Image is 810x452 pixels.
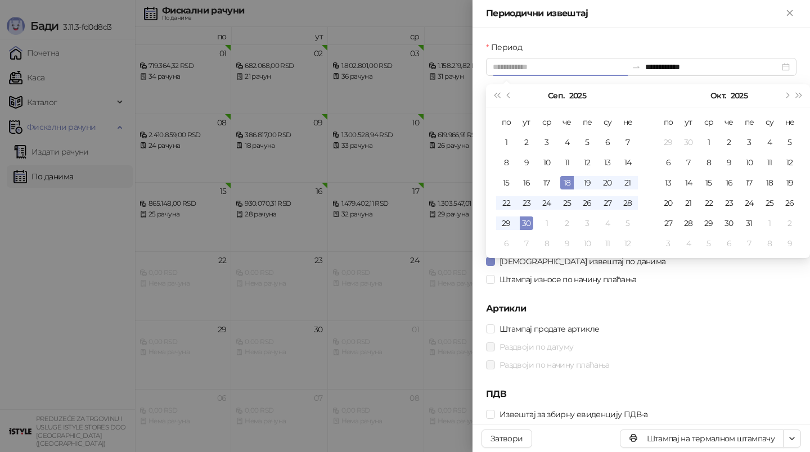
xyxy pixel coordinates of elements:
td: 2025-09-09 [516,152,537,173]
div: 23 [722,196,736,210]
div: 1 [702,135,715,149]
h5: ПДВ [486,387,796,401]
div: 29 [661,135,675,149]
div: 8 [702,156,715,169]
td: 2025-11-01 [759,213,780,233]
td: 2025-10-06 [496,233,516,254]
td: 2025-10-13 [658,173,678,193]
div: 19 [580,176,594,189]
div: 11 [601,237,614,250]
td: 2025-10-19 [780,173,800,193]
th: пе [739,112,759,132]
td: 2025-10-11 [759,152,780,173]
td: 2025-09-30 [678,132,699,152]
h5: Артикли [486,302,796,315]
div: 12 [580,156,594,169]
span: [DEMOGRAPHIC_DATA] извештај по данима [495,255,670,268]
td: 2025-10-03 [739,132,759,152]
div: 12 [621,237,634,250]
td: 2025-10-07 [678,152,699,173]
div: 14 [621,156,634,169]
button: Изабери годину [569,84,586,107]
div: 31 [742,216,756,230]
div: 9 [560,237,574,250]
div: 10 [742,156,756,169]
td: 2025-09-30 [516,213,537,233]
div: 24 [540,196,553,210]
td: 2025-10-02 [719,132,739,152]
div: 17 [540,176,553,189]
span: Штампај износе по начину плаћања [495,273,641,286]
td: 2025-09-01 [496,132,516,152]
td: 2025-09-16 [516,173,537,193]
th: су [597,112,618,132]
td: 2025-09-03 [537,132,557,152]
td: 2025-09-25 [557,193,577,213]
span: Штампај продате артикле [495,323,604,335]
div: 9 [520,156,533,169]
th: че [557,112,577,132]
td: 2025-09-04 [557,132,577,152]
div: 5 [702,237,715,250]
td: 2025-09-11 [557,152,577,173]
div: 6 [499,237,513,250]
div: 17 [742,176,756,189]
td: 2025-09-20 [597,173,618,193]
div: 11 [763,156,776,169]
div: 29 [499,216,513,230]
td: 2025-10-09 [557,233,577,254]
th: су [759,112,780,132]
div: 2 [560,216,574,230]
td: 2025-11-07 [739,233,759,254]
td: 2025-10-10 [577,233,597,254]
td: 2025-10-05 [780,132,800,152]
td: 2025-09-14 [618,152,638,173]
div: 15 [499,176,513,189]
td: 2025-11-03 [658,233,678,254]
div: 4 [682,237,695,250]
td: 2025-09-10 [537,152,557,173]
div: 8 [763,237,776,250]
div: 12 [783,156,796,169]
div: 21 [621,176,634,189]
td: 2025-09-15 [496,173,516,193]
td: 2025-10-21 [678,193,699,213]
td: 2025-11-08 [759,233,780,254]
th: ср [699,112,719,132]
th: ут [516,112,537,132]
td: 2025-10-03 [577,213,597,233]
div: 20 [601,176,614,189]
td: 2025-10-20 [658,193,678,213]
div: 14 [682,176,695,189]
td: 2025-10-30 [719,213,739,233]
td: 2025-09-07 [618,132,638,152]
button: Изабери годину [731,84,748,107]
div: 1 [763,216,776,230]
th: пе [577,112,597,132]
td: 2025-10-02 [557,213,577,233]
td: 2025-11-09 [780,233,800,254]
div: 30 [682,135,695,149]
div: Периодични извештај [486,7,783,20]
button: Изабери месец [548,84,564,107]
td: 2025-11-05 [699,233,719,254]
td: 2025-09-13 [597,152,618,173]
div: 4 [763,135,776,149]
div: 1 [499,135,513,149]
label: Период [486,41,529,53]
div: 22 [499,196,513,210]
div: 18 [763,176,776,189]
td: 2025-10-01 [537,213,557,233]
div: 18 [560,176,574,189]
div: 10 [580,237,594,250]
div: 28 [621,196,634,210]
div: 10 [540,156,553,169]
td: 2025-09-26 [577,193,597,213]
td: 2025-10-08 [699,152,719,173]
td: 2025-10-26 [780,193,800,213]
div: 26 [580,196,594,210]
td: 2025-10-17 [739,173,759,193]
td: 2025-09-24 [537,193,557,213]
div: 3 [661,237,675,250]
div: 9 [722,156,736,169]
